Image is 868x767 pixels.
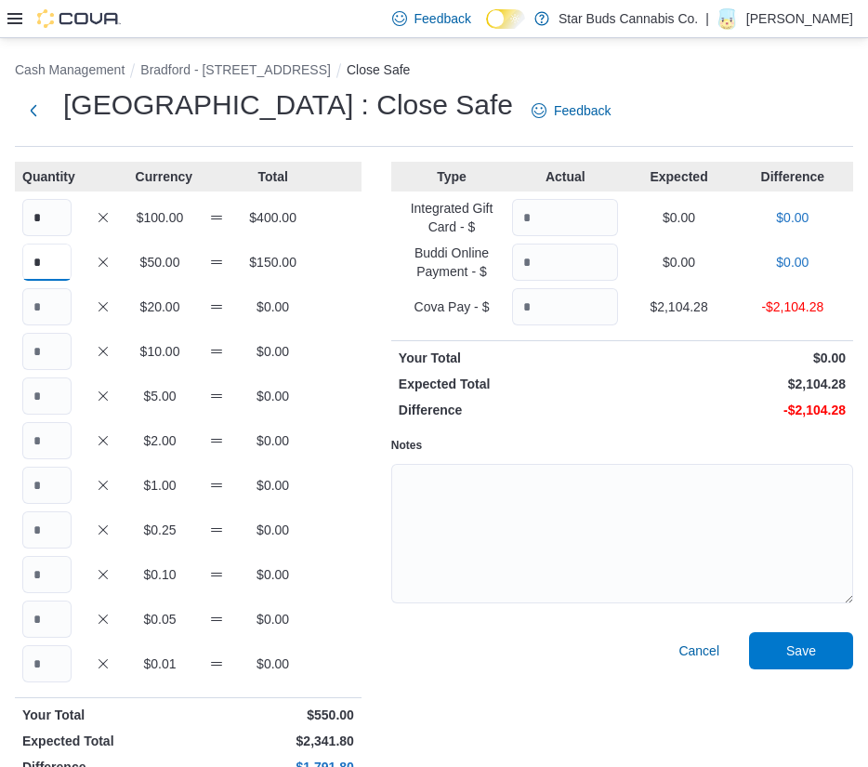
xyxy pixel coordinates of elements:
p: Actual [512,167,618,186]
p: -$2,104.28 [740,298,846,316]
p: $0.00 [248,655,297,673]
p: Currency [136,167,185,186]
p: Your Total [399,349,619,367]
p: $0.00 [625,208,731,227]
input: Quantity [22,511,72,549]
input: Quantity [22,199,72,236]
p: $100.00 [136,208,185,227]
p: $20.00 [136,298,185,316]
p: $150.00 [248,253,297,271]
p: Integrated Gift Card - $ [399,199,505,236]
p: $0.00 [740,208,846,227]
p: $0.25 [136,521,185,539]
p: Quantity [22,167,72,186]
p: Expected Total [399,375,619,393]
p: $0.01 [136,655,185,673]
p: $0.00 [248,387,297,405]
p: $50.00 [136,253,185,271]
p: Cova Pay - $ [399,298,505,316]
input: Quantity [22,422,72,459]
p: $550.00 [191,706,353,724]
p: Type [399,167,505,186]
p: $2,104.28 [625,298,731,316]
input: Quantity [22,645,72,682]
p: $0.00 [248,476,297,495]
label: Notes [391,438,422,453]
h1: [GEOGRAPHIC_DATA] : Close Safe [63,86,513,124]
img: Cova [37,9,121,28]
p: $2,341.80 [191,732,353,750]
p: $2,104.28 [625,375,846,393]
span: Dark Mode [486,29,487,30]
p: Expected Total [22,732,184,750]
p: $0.00 [625,349,846,367]
input: Dark Mode [486,9,525,29]
p: $2.00 [136,431,185,450]
input: Quantity [22,377,72,415]
input: Quantity [22,467,72,504]
p: Expected [625,167,731,186]
input: Quantity [512,288,618,325]
button: Cash Management [15,62,125,77]
p: $0.00 [248,342,297,361]
button: Close Safe [347,62,410,77]
a: Feedback [524,92,618,129]
button: Next [15,92,52,129]
input: Quantity [512,244,618,281]
input: Quantity [22,601,72,638]
p: $10.00 [136,342,185,361]
input: Quantity [22,556,72,593]
button: Cancel [671,632,727,669]
button: Bradford - [STREET_ADDRESS] [140,62,331,77]
p: Difference [399,401,619,419]
input: Quantity [512,199,618,236]
p: Difference [740,167,846,186]
p: Total [248,167,297,186]
span: Cancel [678,641,719,660]
p: $0.00 [248,610,297,628]
p: Star Buds Cannabis Co. [559,7,698,30]
span: Save [786,641,816,660]
span: Feedback [414,9,471,28]
p: [PERSON_NAME] [746,7,853,30]
p: $0.00 [248,565,297,584]
p: $0.00 [248,431,297,450]
p: Buddi Online Payment - $ [399,244,505,281]
nav: An example of EuiBreadcrumbs [15,60,853,83]
p: $400.00 [248,208,297,227]
button: Save [749,632,853,669]
p: $0.00 [248,521,297,539]
p: $0.00 [740,253,846,271]
p: -$2,104.28 [625,401,846,419]
p: $0.10 [136,565,185,584]
p: $0.00 [625,253,731,271]
span: Feedback [554,101,611,120]
input: Quantity [22,333,72,370]
div: Daniel Swadron [717,7,739,30]
p: Your Total [22,706,184,724]
p: | [705,7,709,30]
p: $0.05 [136,610,185,628]
p: $5.00 [136,387,185,405]
input: Quantity [22,288,72,325]
input: Quantity [22,244,72,281]
p: $1.00 [136,476,185,495]
p: $0.00 [248,298,297,316]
